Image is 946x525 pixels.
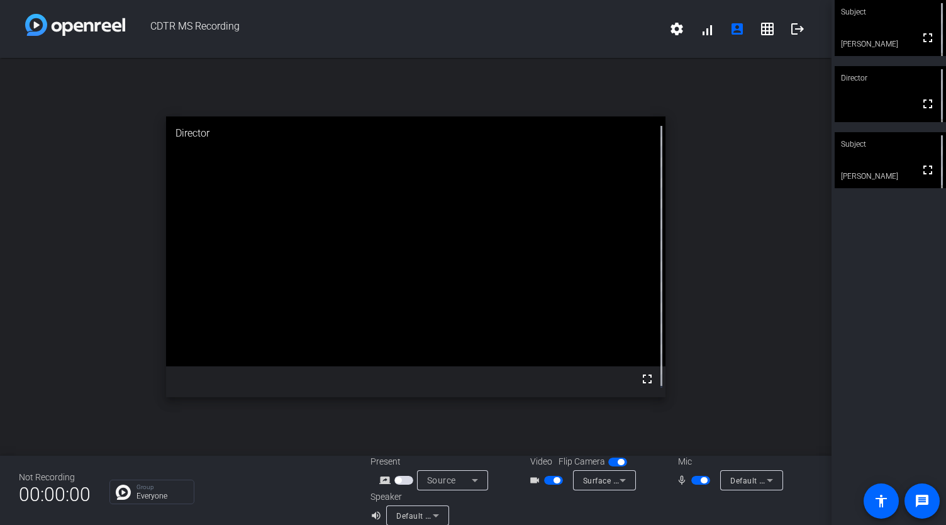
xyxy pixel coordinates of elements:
div: Mic [665,455,791,468]
mat-icon: settings [669,21,684,37]
mat-icon: videocam_outline [529,473,544,488]
mat-icon: mic_none [676,473,691,488]
div: Director [835,66,946,90]
span: Surface Camera Front (045e:0c85) [583,475,711,485]
div: Subject [835,132,946,156]
mat-icon: fullscreen [640,371,655,387]
mat-icon: volume_up [370,508,386,523]
button: signal_cellular_alt [692,14,722,44]
mat-icon: message [915,494,930,509]
mat-icon: logout [790,21,805,37]
span: Default - Surface Omnisonic Speakers (2- Surface High Definition Audio) [396,511,662,521]
mat-icon: fullscreen [920,162,935,178]
span: 00:00:00 [19,479,91,510]
span: Source [427,475,456,485]
mat-icon: account_box [730,21,745,37]
img: Chat Icon [116,485,131,500]
mat-icon: accessibility [874,494,889,509]
mat-icon: grid_on [760,21,775,37]
p: Group [136,484,187,490]
mat-icon: screen_share_outline [379,473,394,488]
span: CDTR MS Recording [125,14,662,44]
mat-icon: fullscreen [920,30,935,45]
img: white-gradient.svg [25,14,125,36]
mat-icon: fullscreen [920,96,935,111]
p: Everyone [136,492,187,500]
span: Video [530,455,552,468]
div: Director [166,116,665,150]
span: Flip Camera [559,455,605,468]
div: Speaker [370,490,446,504]
div: Not Recording [19,471,91,484]
div: Present [370,455,496,468]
